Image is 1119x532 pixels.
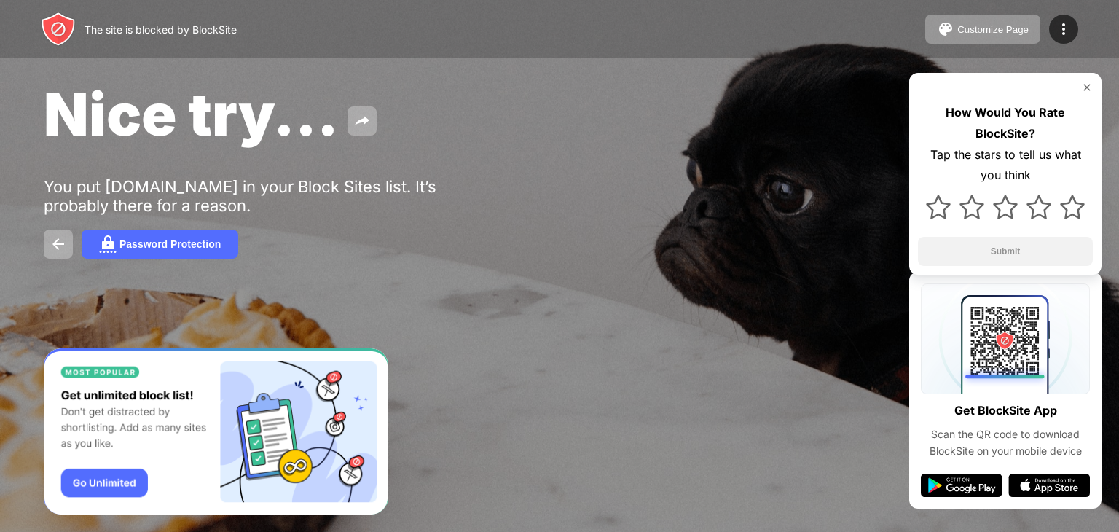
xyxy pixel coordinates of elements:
div: The site is blocked by BlockSite [85,23,237,36]
img: star.svg [993,195,1018,219]
img: header-logo.svg [41,12,76,47]
img: share.svg [353,112,371,130]
img: pallet.svg [937,20,954,38]
img: star.svg [926,195,951,219]
button: Submit [918,237,1093,266]
div: How Would You Rate BlockSite? [918,102,1093,144]
img: menu-icon.svg [1055,20,1072,38]
iframe: Banner [44,348,388,515]
button: Password Protection [82,230,238,259]
img: rate-us-close.svg [1081,82,1093,93]
img: back.svg [50,235,67,253]
div: Scan the QR code to download BlockSite on your mobile device [921,426,1090,459]
div: Password Protection [119,238,221,250]
span: Nice try... [44,79,339,149]
img: star.svg [1060,195,1085,219]
img: app-store.svg [1008,474,1090,497]
div: Customize Page [957,24,1029,35]
img: google-play.svg [921,474,1002,497]
img: password.svg [99,235,117,253]
img: qrcode.svg [921,283,1090,394]
img: star.svg [1026,195,1051,219]
div: You put [DOMAIN_NAME] in your Block Sites list. It’s probably there for a reason. [44,177,494,215]
img: star.svg [959,195,984,219]
button: Customize Page [925,15,1040,44]
div: Get BlockSite App [954,400,1057,421]
div: Tap the stars to tell us what you think [918,144,1093,187]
